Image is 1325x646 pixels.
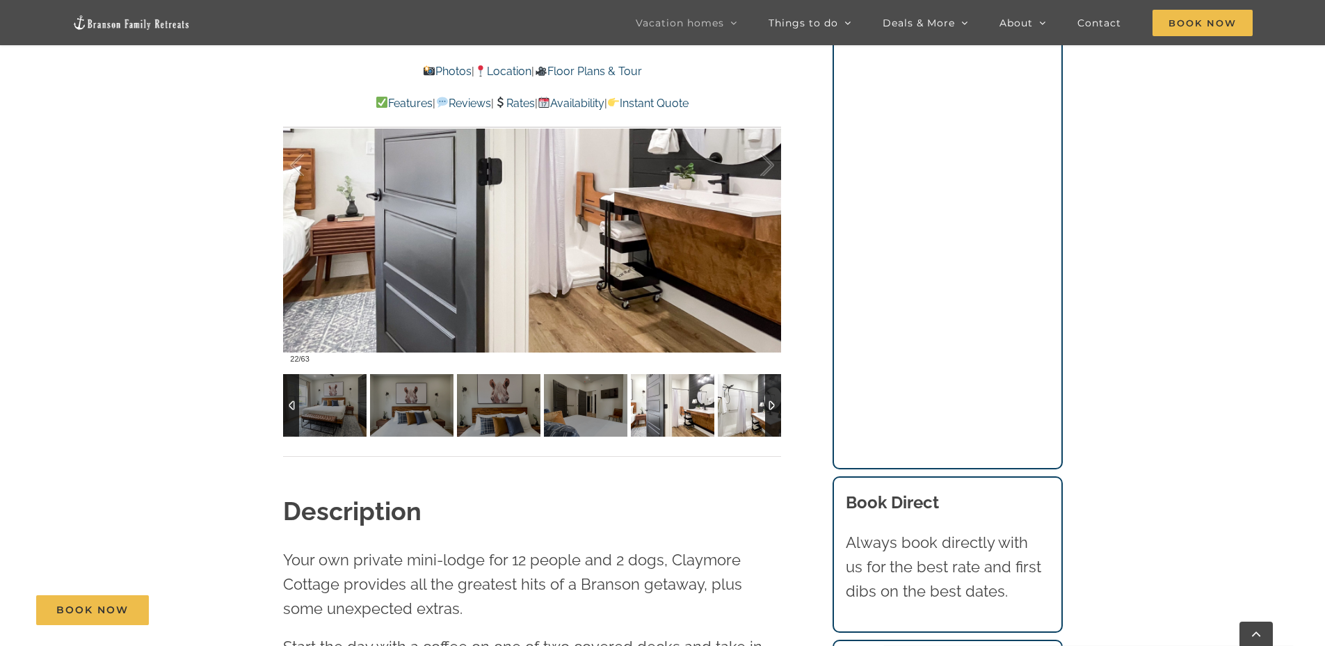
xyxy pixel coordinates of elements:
[370,374,453,437] img: Claymore-Cottage-lake-view-pool-vacation-rental-1107-scaled.jpg-nggid041110-ngg0dyn-120x90-00f0w0...
[283,374,367,437] img: Claymore-Cottage-lake-view-pool-vacation-rental-1106-scaled.jpg-nggid041109-ngg0dyn-120x90-00f0w0...
[376,97,387,108] img: ✅
[544,374,627,437] img: Claymore-Cottage-lake-view-pool-vacation-rental-1109-scaled.jpg-nggid041112-ngg0dyn-120x90-00f0w0...
[536,65,547,76] img: 🎥
[846,531,1049,604] p: Always book directly with us for the best rate and first dibs on the best dates.
[283,63,781,81] p: | |
[718,374,801,437] img: Claymore-Cottage-lake-view-pool-vacation-rental-1111-scaled.jpg-nggid041114-ngg0dyn-120x90-00f0w0...
[283,496,421,526] strong: Description
[457,374,540,437] img: Claymore-Cottage-lake-view-pool-vacation-rental-1108-scaled.jpg-nggid041111-ngg0dyn-120x90-00f0w0...
[56,604,129,616] span: Book Now
[883,18,955,28] span: Deals & More
[631,374,714,437] img: Claymore-Cottage-lake-view-pool-vacation-rental-1110-scaled.jpg-nggid041113-ngg0dyn-120x90-00f0w0...
[283,95,781,113] p: | | | |
[283,551,742,617] span: Your own private mini-lodge for 12 people and 2 dogs, Claymore Cottage provides all the greatest ...
[607,97,689,110] a: Instant Quote
[538,97,604,110] a: Availability
[495,97,506,108] img: 💲
[72,15,191,31] img: Branson Family Retreats Logo
[534,65,641,78] a: Floor Plans & Tour
[999,18,1033,28] span: About
[475,65,486,76] img: 📍
[376,97,433,110] a: Features
[846,492,939,512] b: Book Direct
[1077,18,1121,28] span: Contact
[435,97,490,110] a: Reviews
[608,97,619,108] img: 👉
[423,65,472,78] a: Photos
[36,595,149,625] a: Book Now
[636,18,724,28] span: Vacation homes
[1153,10,1253,36] span: Book Now
[474,65,531,78] a: Location
[494,97,535,110] a: Rates
[769,18,838,28] span: Things to do
[437,97,448,108] img: 💬
[424,65,435,76] img: 📸
[538,97,549,108] img: 📆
